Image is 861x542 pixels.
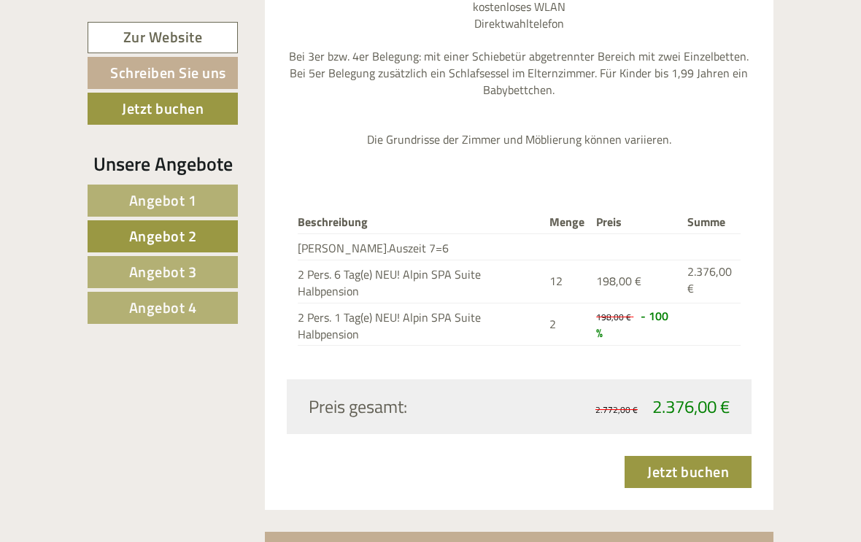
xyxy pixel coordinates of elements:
[88,57,238,89] a: Schreiben Sie uns
[298,234,544,260] td: [PERSON_NAME].Auszeit 7=6
[596,307,668,341] span: - 100 %
[129,225,197,247] span: Angebot 2
[595,403,638,417] span: 2.772,00 €
[298,211,544,233] th: Beschreibung
[652,393,730,419] span: 2.376,00 €
[544,303,590,346] td: 2
[129,189,197,212] span: Angebot 1
[596,310,631,324] span: 198,00 €
[298,303,544,346] td: 2 Pers. 1 Tag(e) NEU! Alpin SPA Suite Halbpension
[129,260,197,283] span: Angebot 3
[298,394,520,419] div: Preis gesamt:
[596,272,641,290] span: 198,00 €
[88,93,238,125] a: Jetzt buchen
[544,211,590,233] th: Menge
[298,260,544,303] td: 2 Pers. 6 Tag(e) NEU! Alpin SPA Suite Halbpension
[544,260,590,303] td: 12
[129,296,197,319] span: Angebot 4
[88,150,238,177] div: Unsere Angebote
[590,211,681,233] th: Preis
[682,260,741,303] td: 2.376,00 €
[88,22,238,53] a: Zur Website
[682,211,741,233] th: Summe
[625,456,752,488] a: Jetzt buchen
